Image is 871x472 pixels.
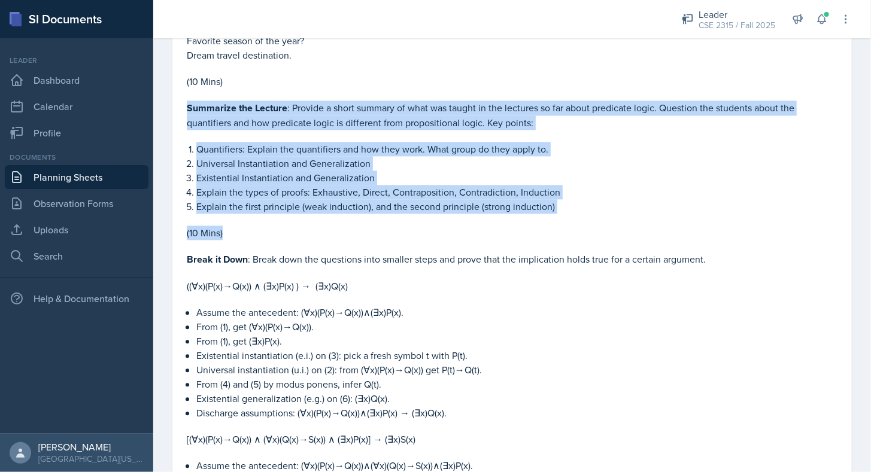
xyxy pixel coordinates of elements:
[187,252,248,266] strong: Break it Down
[196,319,837,334] p: From (1), get (∀x)(P(x)→Q(x)).
[5,165,148,189] a: Planning Sheets
[187,74,837,89] p: (10 Mins)
[187,101,287,115] strong: Summarize the Lecture
[5,95,148,118] a: Calendar
[5,244,148,268] a: Search
[187,34,837,48] p: Favorite season of the year?
[196,170,837,185] p: Existential Instantiation and Generalization
[5,287,148,310] div: Help & Documentation
[699,19,775,32] div: CSE 2315 / Fall 2025
[196,199,837,214] p: Explain the first principle (weak induction), and the second principle (strong induction)
[187,226,837,240] p: (10 Mins)
[196,334,837,348] p: From (1), get (∃x)P(x).
[187,279,837,293] p: ((∀x)(P(x)→Q(x)) ∧ (∃x)P(x) ) → (∃x)Q(x)
[196,391,837,406] p: Existential generalization (e.g.) on (6): (∃x)Q(x).
[5,152,148,163] div: Documents
[196,156,837,170] p: Universal Instantiation and Generalization
[187,432,837,446] p: [(∀x)(P(x)→Q(x)) ∧ (∀x)(Q(x)→S(x)) ∧ (∃x)P(x)] → (∃x)S(x)
[187,101,837,130] p: : Provide a short summary of what was taught in the lectures so far about predicate logic. Questi...
[187,48,837,62] p: Dream travel destination.
[5,55,148,66] div: Leader
[196,348,837,363] p: Existential instantiation (e.i.) on (3): pick a fresh symbol t with P(t).
[5,121,148,145] a: Profile
[5,191,148,215] a: Observation Forms
[196,377,837,391] p: From (4) and (5) by modus ponens, infer Q(t).
[196,305,837,319] p: Assume the antecedent: (∀x)(P(x)→Q(x))∧(∃x)P(x).
[38,441,144,453] div: [PERSON_NAME]
[699,7,775,22] div: Leader
[5,218,148,242] a: Uploads
[196,185,837,199] p: Explain the types of proofs: Exhaustive, Direct, Contraposition, Contradiction, Induction
[196,363,837,377] p: Universal instantiation (u.i.) on (2): from (∀x)(P(x)→Q(x)) get P(t)→Q(t).
[196,406,837,420] p: Discharge assumptions: (∀x)(P(x)→Q(x))∧(∃x)P(x) → (∃x)Q(x).
[5,68,148,92] a: Dashboard
[187,252,837,267] p: : Break down the questions into smaller steps and prove that the implication holds true for a cer...
[38,453,144,465] div: [GEOGRAPHIC_DATA][US_STATE]
[196,142,837,156] p: Quantifiers: Explain the quantifiers and how they work. What group do they apply to.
